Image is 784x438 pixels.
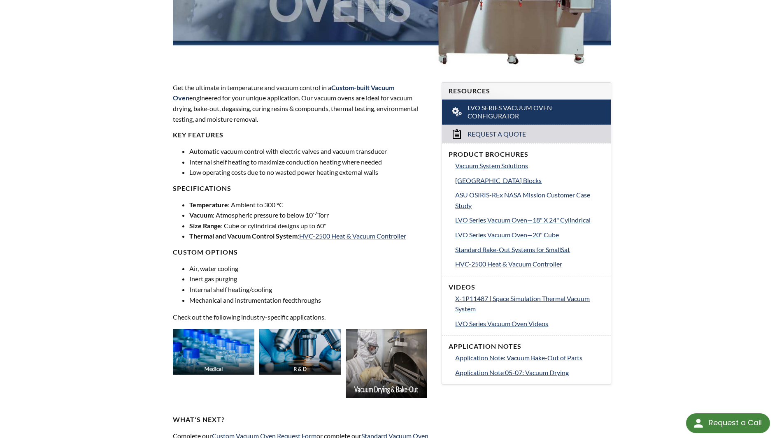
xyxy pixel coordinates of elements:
a: HVC-2500 Heat & Vacuum Controller [299,232,406,240]
h4: Resources [449,87,604,95]
h4: SPECIFICATIONS [173,184,432,193]
strong: Thermal and Vacuum Control System [189,232,298,240]
span: [GEOGRAPHIC_DATA] Blocks [455,176,542,184]
h4: Product Brochures [449,150,604,159]
li: Low operating costs due to no wasted power heating external walls [189,167,432,178]
span: LVO Series Vacuum Oven—20" Cube [455,231,559,239]
strong: Vacuum [189,211,213,219]
li: Automatic vacuum control with electric valves and vacuum transducer [189,146,432,157]
li: : Ambient to 300 °C [189,199,432,210]
a: Request a Quote [442,125,611,143]
a: LVO Series Vacuum Oven—18" X 24" Cylindrical [455,215,604,225]
a: Application Note: Vacuum Bake-Out of Parts [455,352,604,363]
strong: Temperature [189,201,228,209]
a: X-1P11487 | Space Simulation Thermal Vacuum System [455,293,604,314]
li: Internal shelf heating to maximize conduction heating where needed [189,157,432,167]
span: Application Note: Vacuum Bake-Out of Parts [455,354,582,362]
span: ASU OSIRIS-REx NASA Mission Customer Case Study [455,191,590,209]
li: : Cube or cylindrical designs up to 60" [189,220,432,231]
li: Mechanical and instrumentation feedthroughs [189,295,432,306]
a: HVC-2500 Heat & Vacuum Controller [455,259,604,269]
h4: KEY FEATURES [173,131,432,139]
li: : [189,231,432,241]
a: LVO Series Vacuum Oven Configurator [442,100,611,125]
a: Application Note 05-07: Vacuum Drying [455,367,604,378]
li: : Atmospheric pressure to below 10 Torr [189,210,432,220]
strong: Size Range [189,222,221,229]
li: Internal shelf heating/cooling [189,284,432,295]
a: [GEOGRAPHIC_DATA] Blocks [455,175,604,186]
h4: Videos [449,283,604,292]
span: LVO Series Vacuum Oven—18" X 24" Cylindrical [455,216,591,224]
span: LVO Series Vacuum Oven Configurator [468,104,586,121]
li: Inert gas purging [189,273,432,284]
span: HVC-2500 Heat & Vacuum Controller [455,260,562,268]
a: LVO Series Vacuum Oven—20" Cube [455,229,604,240]
a: LVO Series Vacuum Oven Videos [455,318,604,329]
span: X-1P11487 | Space Simulation Thermal Vacuum System [455,294,590,313]
p: Get the ultimate in temperature and vacuum control in a engineered for your unique application. O... [173,82,432,124]
a: Vacuum System Solutions [455,160,604,171]
span: Application Note 05-07: Vacuum Drying [455,368,569,376]
li: Air, water cooling [189,263,432,274]
a: Standard Bake-Out Systems for SmallSat [455,244,604,255]
span: LVO Series Vacuum Oven Videos [455,320,548,327]
h4: Application Notes [449,342,604,351]
div: Request a Call [709,413,762,432]
img: round button [692,417,705,430]
img: Industry_Vacuum-Drying_Thumb.jpg [346,329,427,398]
span: Request a Quote [468,130,526,139]
img: Industry_R_D_Thumb.jpg [259,329,341,375]
span: Standard Bake-Out Systems for SmallSat [455,246,570,253]
p: Check out the following industry-specific applications. [173,312,432,322]
h4: WHAT'S NEXT? [173,415,432,424]
img: Industry_Medical_Thumb.jpg [173,329,254,375]
div: Request a Call [686,413,770,433]
a: ASU OSIRIS-REx NASA Mission Customer Case Study [455,190,604,211]
span: Vacuum System Solutions [455,162,528,169]
sup: -7 [313,210,317,216]
h4: CUSTOM OPTIONS [173,248,432,257]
